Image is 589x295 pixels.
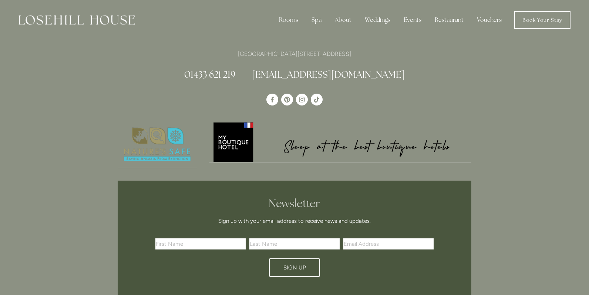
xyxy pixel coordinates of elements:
[158,217,431,225] p: Sign up with your email address to receive news and updates.
[252,68,405,80] a: [EMAIL_ADDRESS][DOMAIN_NAME]
[158,197,431,210] h2: Newsletter
[329,13,357,27] div: About
[155,238,246,249] input: First Name
[249,238,340,249] input: Last Name
[118,121,197,168] img: Nature's Safe - Logo
[296,94,308,105] a: Instagram
[209,121,472,162] img: My Boutique Hotel - Logo
[311,94,323,105] a: TikTok
[471,13,508,27] a: Vouchers
[118,49,471,59] p: [GEOGRAPHIC_DATA][STREET_ADDRESS]
[283,264,306,271] span: Sign Up
[266,94,278,105] a: Losehill House Hotel & Spa
[306,13,327,27] div: Spa
[269,258,320,277] button: Sign Up
[398,13,427,27] div: Events
[359,13,396,27] div: Weddings
[184,68,235,80] a: 01433 621 219
[429,13,469,27] div: Restaurant
[514,11,571,29] a: Book Your Stay
[343,238,434,249] input: Email Address
[273,13,304,27] div: Rooms
[281,94,293,105] a: Pinterest
[18,15,135,25] img: Losehill House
